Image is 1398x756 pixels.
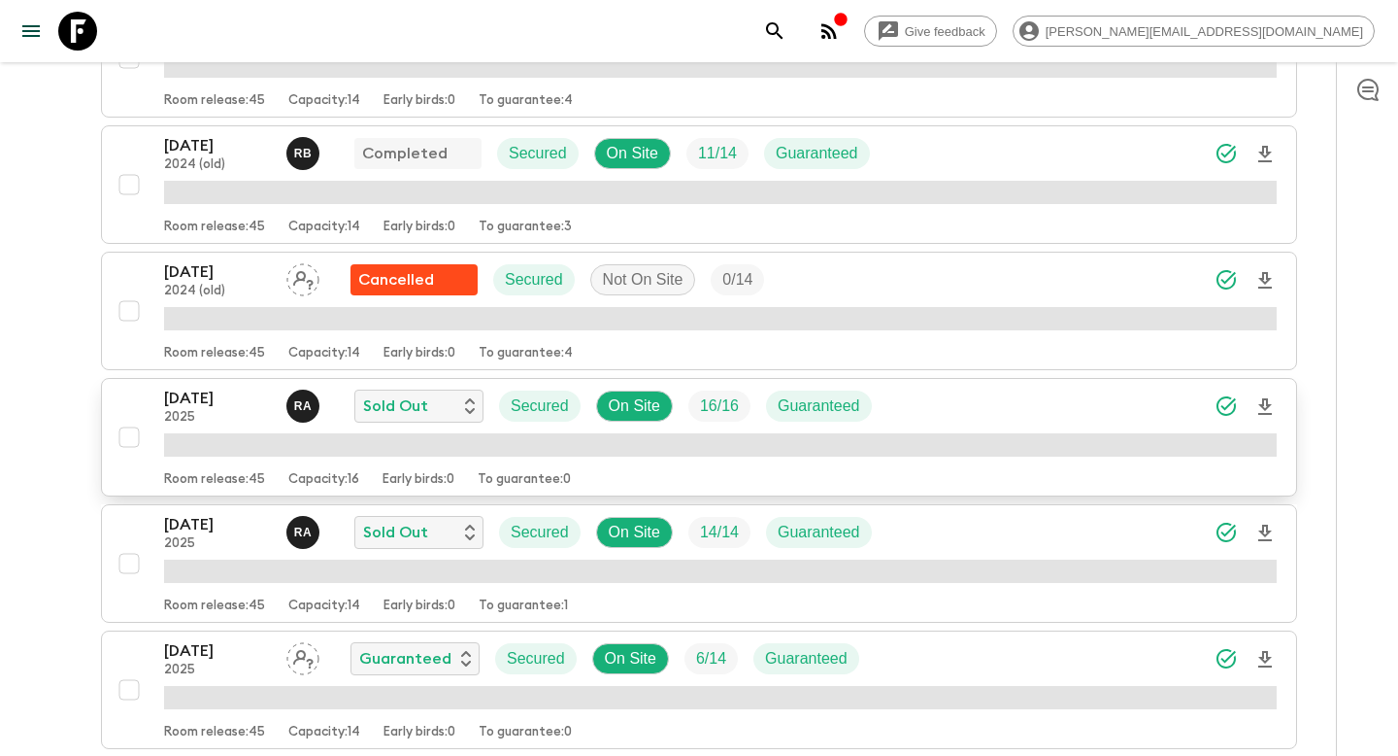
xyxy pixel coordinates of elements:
p: To guarantee: 4 [479,93,573,109]
p: 2024 (old) [164,157,271,173]
p: Room release: 45 [164,220,265,235]
p: 2025 [164,663,271,678]
p: Completed [362,142,448,165]
p: Capacity: 16 [288,472,359,488]
div: Trip Fill [711,264,764,295]
svg: Synced Successfully [1215,268,1238,292]
p: 2025 [164,410,271,426]
p: Capacity: 14 [288,725,360,740]
p: Early birds: 0 [383,599,455,614]
span: Assign pack leader [286,648,319,664]
p: R A [294,398,313,414]
div: On Site [594,138,671,169]
p: To guarantee: 0 [479,725,572,740]
p: Early birds: 0 [383,220,455,235]
p: On Site [605,647,656,670]
div: On Site [596,391,673,422]
span: [PERSON_NAME][EMAIL_ADDRESS][DOMAIN_NAME] [1035,24,1374,39]
p: Capacity: 14 [288,220,360,235]
p: [DATE] [164,639,271,663]
p: [DATE] [164,134,271,157]
button: [DATE]2024 (old)Rey BallescaCompletedSecuredOn SiteTrip FillGuaranteedRoom release:45Capacity:14E... [101,125,1297,244]
button: menu [12,12,50,51]
p: To guarantee: 3 [479,220,572,235]
p: Guaranteed [778,395,860,418]
p: Guaranteed [359,647,451,670]
p: On Site [609,395,660,418]
div: Secured [495,643,577,674]
p: Capacity: 14 [288,599,360,614]
div: [PERSON_NAME][EMAIL_ADDRESS][DOMAIN_NAME] [1013,16,1375,47]
p: [DATE] [164,260,271,284]
svg: Download Onboarding [1253,143,1277,166]
p: 11 / 14 [698,142,737,165]
p: Secured [505,268,563,292]
p: 2025 [164,536,271,552]
span: Rey Ballesca [286,143,323,158]
div: Secured [493,264,575,295]
p: Early birds: 0 [383,93,455,109]
p: To guarantee: 4 [479,346,573,361]
p: [DATE] [164,513,271,536]
p: 16 / 16 [700,395,739,418]
p: On Site [609,521,660,544]
p: Capacity: 14 [288,93,360,109]
svg: Synced Successfully [1215,521,1238,544]
span: Give feedback [894,24,996,39]
svg: Synced Successfully [1215,142,1238,165]
span: Assign pack leader [286,269,319,285]
div: On Site [596,517,673,548]
button: [DATE]2025Rupert AndresSold OutSecuredOn SiteTrip FillGuaranteedRoom release:45Capacity:14Early b... [101,504,1297,623]
p: Room release: 45 [164,346,265,361]
div: Trip Fill [688,517,750,548]
button: [DATE]2024 (old)Assign pack leaderFlash Pack cancellationSecuredNot On SiteTrip FillRoom release:... [101,252,1297,370]
p: 0 / 14 [722,268,752,292]
svg: Download Onboarding [1253,522,1277,545]
p: Early birds: 0 [383,472,454,488]
svg: Download Onboarding [1253,269,1277,292]
div: Trip Fill [684,643,738,674]
p: Cancelled [358,268,434,292]
div: Not On Site [590,264,696,295]
p: To guarantee: 1 [479,599,568,614]
p: Room release: 45 [164,725,265,740]
p: Capacity: 14 [288,346,360,361]
svg: Synced Successfully [1215,647,1238,670]
svg: Download Onboarding [1253,648,1277,671]
p: Sold Out [363,521,428,544]
svg: Download Onboarding [1253,395,1277,419]
p: Guaranteed [776,142,858,165]
p: Secured [511,521,569,544]
div: Trip Fill [686,138,749,169]
p: On Site [607,142,658,165]
div: Secured [497,138,579,169]
p: To guarantee: 0 [478,472,571,488]
a: Give feedback [864,16,997,47]
div: Flash Pack cancellation [350,264,478,295]
p: Secured [511,395,569,418]
p: 14 / 14 [700,521,739,544]
p: Room release: 45 [164,93,265,109]
div: On Site [592,643,669,674]
p: Secured [507,647,565,670]
p: 6 / 14 [696,647,726,670]
button: RA [286,390,323,423]
p: Early birds: 0 [383,725,455,740]
p: Room release: 45 [164,472,265,488]
p: Guaranteed [778,521,860,544]
p: Not On Site [603,268,683,292]
p: [DATE] [164,387,271,410]
span: Rupert Andres [286,522,323,537]
button: [DATE]2025Rupert AndresSold OutSecuredOn SiteTrip FillGuaranteedRoom release:45Capacity:16Early b... [101,378,1297,497]
p: Sold Out [363,395,428,418]
p: Secured [509,142,567,165]
div: Secured [499,391,581,422]
div: Trip Fill [688,391,750,422]
button: search adventures [755,12,794,51]
svg: Synced Successfully [1215,395,1238,418]
p: Room release: 45 [164,599,265,614]
p: Guaranteed [765,647,848,670]
button: [DATE]2025Assign pack leaderGuaranteedSecuredOn SiteTrip FillGuaranteedRoom release:45Capacity:14... [101,631,1297,749]
button: RA [286,516,323,549]
p: Early birds: 0 [383,346,455,361]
